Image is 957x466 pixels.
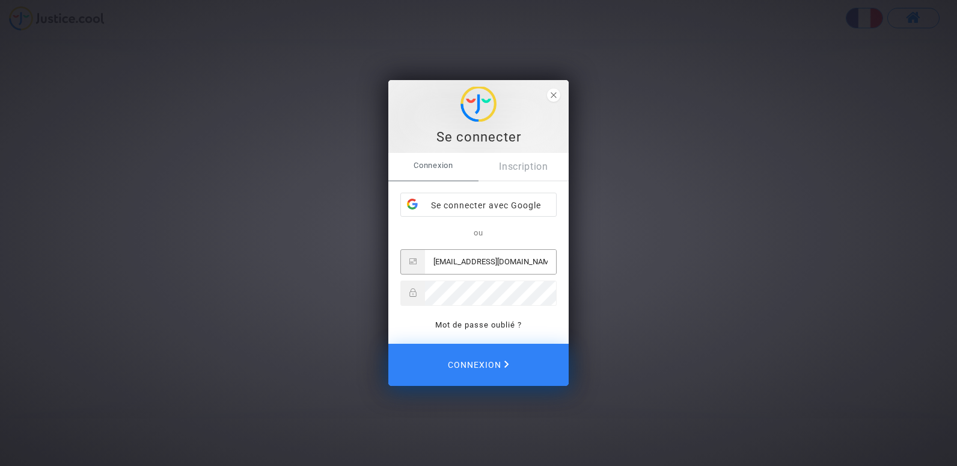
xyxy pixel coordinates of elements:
a: Mot de passe oublié ? [435,320,522,329]
span: Connexion [448,352,509,377]
input: Password [425,281,556,305]
span: close [547,89,560,102]
input: Email [425,250,556,274]
span: ou [474,228,483,237]
button: Connexion [388,344,569,386]
div: Se connecter [395,128,562,146]
span: Connexion [388,153,478,178]
a: Inscription [478,153,569,181]
div: Se connecter avec Google [401,193,556,217]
